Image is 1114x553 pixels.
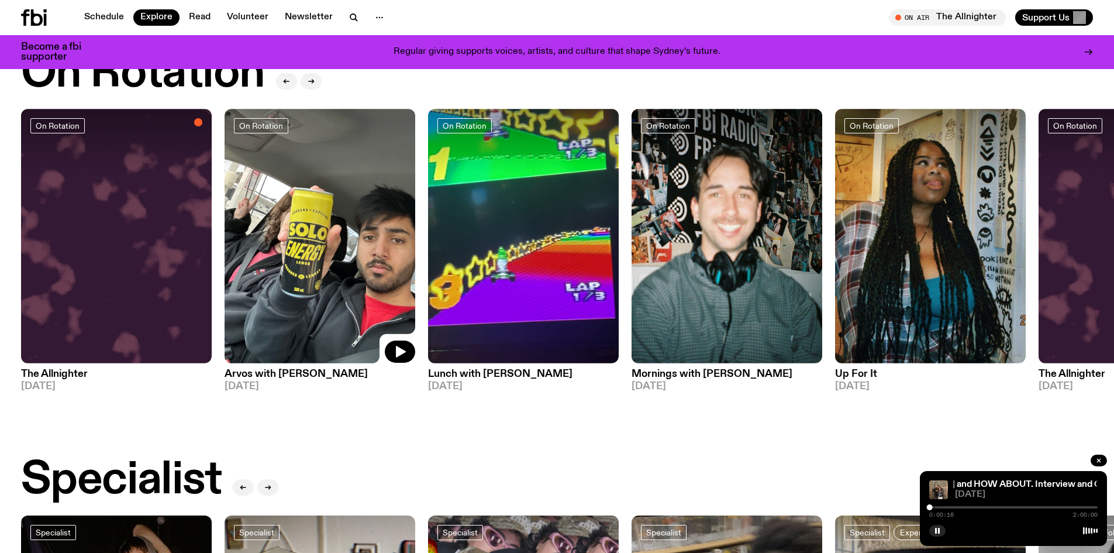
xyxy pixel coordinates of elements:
span: Experimental [900,528,949,537]
a: On Rotation [844,118,899,133]
a: Lunch with [PERSON_NAME][DATE] [428,363,619,391]
h3: Lunch with [PERSON_NAME] [428,369,619,379]
span: 2:00:00 [1073,512,1098,518]
a: Mornings with [PERSON_NAME][DATE] [632,363,822,391]
a: Experimental [894,525,955,540]
a: Arvos with [PERSON_NAME][DATE] [225,363,415,391]
h3: The Allnighter [21,369,212,379]
a: Read [182,9,218,26]
a: Specialist [437,525,483,540]
span: [DATE] [225,382,415,391]
span: On Rotation [239,121,283,130]
span: Specialist [443,528,478,537]
span: Support Us [1022,12,1070,23]
span: On Rotation [1053,121,1097,130]
img: Radio presenter Ben Hansen sits in front of a wall of photos and an fbi radio sign. Film photo. B... [632,109,822,363]
a: On Rotation [641,118,695,133]
span: Specialist [850,528,885,537]
p: Regular giving supports voices, artists, and culture that shape Sydney’s future. [394,47,720,57]
button: On AirThe Allnighter [889,9,1006,26]
span: [DATE] [835,382,1026,391]
span: Specialist [239,528,274,537]
a: Specialist [30,525,76,540]
a: Newsletter [278,9,340,26]
span: [DATE] [428,382,619,391]
span: On Rotation [36,121,80,130]
a: Specialist [641,525,687,540]
img: Ify - a Brown Skin girl with black braided twists, looking up to the side with her tongue stickin... [835,109,1026,363]
a: Schedule [77,9,131,26]
a: On Rotation [437,118,492,133]
button: Support Us [1015,9,1093,26]
h3: Arvos with [PERSON_NAME] [225,369,415,379]
a: Explore [133,9,180,26]
span: On Rotation [646,121,690,130]
span: On Rotation [850,121,894,130]
h2: Specialist [21,458,221,503]
h3: Up For It [835,369,1026,379]
span: [DATE] [21,382,212,391]
a: The Allnighter[DATE] [21,363,212,391]
a: On Rotation [1048,118,1102,133]
h3: Mornings with [PERSON_NAME] [632,369,822,379]
a: Specialist [234,525,280,540]
a: On Rotation [234,118,288,133]
span: 0:00:16 [929,512,954,518]
h2: On Rotation [21,51,264,96]
a: On Rotation [30,118,85,133]
span: On Rotation [443,121,487,130]
h3: Become a fbi supporter [21,42,96,62]
a: Specialist [844,525,890,540]
img: gnomu and how about standing in the music library [929,480,948,499]
a: Up For It[DATE] [835,363,1026,391]
a: Volunteer [220,9,275,26]
span: Specialist [36,528,71,537]
span: Specialist [646,528,681,537]
span: [DATE] [955,490,1098,499]
span: [DATE] [632,382,822,391]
